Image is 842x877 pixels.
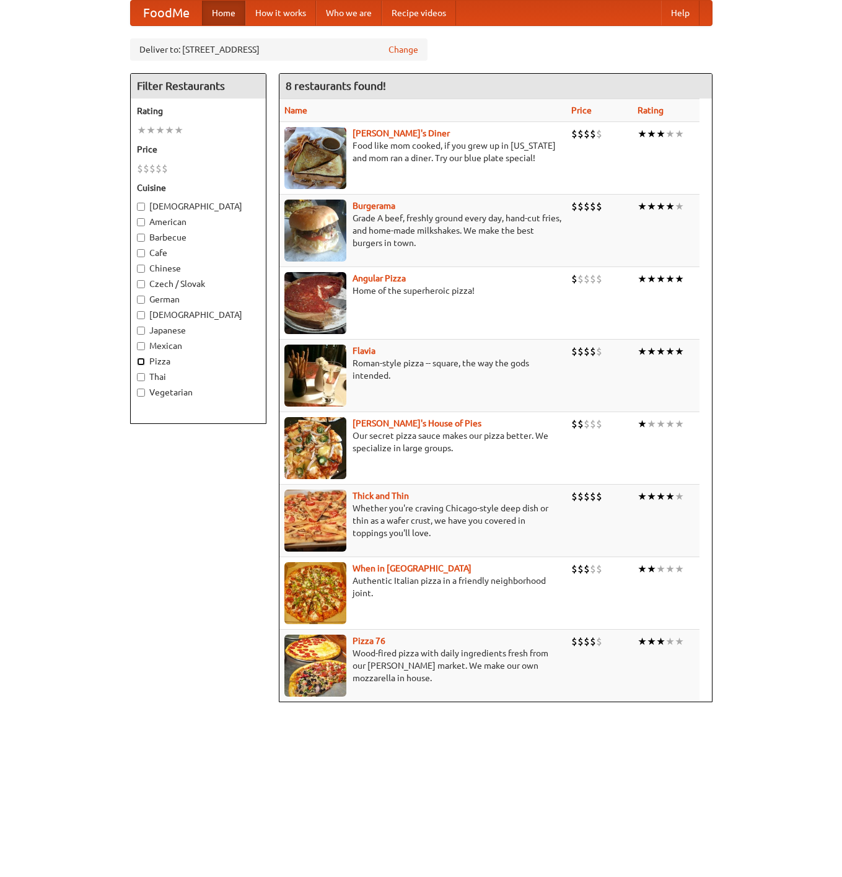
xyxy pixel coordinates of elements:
[590,417,596,431] li: $
[596,272,602,286] li: $
[584,200,590,213] li: $
[149,162,156,175] li: $
[353,273,406,283] b: Angular Pizza
[284,417,346,479] img: luigis.jpg
[353,418,481,428] a: [PERSON_NAME]'s House of Pies
[596,200,602,213] li: $
[316,1,382,25] a: Who we are
[143,162,149,175] li: $
[353,128,450,138] a: [PERSON_NAME]'s Diner
[675,345,684,358] li: ★
[590,635,596,648] li: $
[675,562,684,576] li: ★
[146,123,156,137] li: ★
[165,123,174,137] li: ★
[137,162,143,175] li: $
[137,203,145,211] input: [DEMOGRAPHIC_DATA]
[284,284,562,297] p: Home of the superheroic pizza!
[571,127,577,141] li: $
[353,563,471,573] a: When in [GEOGRAPHIC_DATA]
[577,127,584,141] li: $
[137,105,260,117] h5: Rating
[137,143,260,156] h5: Price
[137,371,260,383] label: Thai
[137,249,145,257] input: Cafe
[675,490,684,503] li: ★
[638,490,647,503] li: ★
[665,272,675,286] li: ★
[284,139,562,164] p: Food like mom cooked, if you grew up in [US_STATE] and mom ran a diner. Try our blue plate special!
[137,309,260,321] label: [DEMOGRAPHIC_DATA]
[675,417,684,431] li: ★
[137,247,260,259] label: Cafe
[174,123,183,137] li: ★
[137,218,145,226] input: American
[571,345,577,358] li: $
[665,490,675,503] li: ★
[590,272,596,286] li: $
[284,212,562,249] p: Grade A beef, freshly ground every day, hand-cut fries, and home-made milkshakes. We make the bes...
[202,1,245,25] a: Home
[661,1,699,25] a: Help
[284,575,562,599] p: Authentic Italian pizza in a friendly neighborhood joint.
[638,200,647,213] li: ★
[284,200,346,262] img: burgerama.jpg
[137,234,145,242] input: Barbecue
[596,345,602,358] li: $
[596,635,602,648] li: $
[577,200,584,213] li: $
[353,636,385,646] a: Pizza 76
[137,327,145,335] input: Japanese
[137,355,260,368] label: Pizza
[284,345,346,407] img: flavia.jpg
[137,389,145,397] input: Vegetarian
[137,296,145,304] input: German
[284,490,346,552] img: thick.jpg
[665,200,675,213] li: ★
[388,43,418,56] a: Change
[647,490,656,503] li: ★
[137,123,146,137] li: ★
[590,345,596,358] li: $
[584,272,590,286] li: $
[656,345,665,358] li: ★
[656,417,665,431] li: ★
[665,127,675,141] li: ★
[577,562,584,576] li: $
[638,417,647,431] li: ★
[675,200,684,213] li: ★
[284,272,346,334] img: angular.jpg
[245,1,316,25] a: How it works
[675,127,684,141] li: ★
[353,491,409,501] b: Thick and Thin
[353,201,395,211] a: Burgerama
[286,80,386,92] ng-pluralize: 8 restaurants found!
[590,200,596,213] li: $
[647,272,656,286] li: ★
[284,647,562,684] p: Wood-fired pizza with daily ingredients fresh from our [PERSON_NAME] market. We make our own mozz...
[590,127,596,141] li: $
[382,1,456,25] a: Recipe videos
[156,123,165,137] li: ★
[137,373,145,381] input: Thai
[665,417,675,431] li: ★
[590,562,596,576] li: $
[137,293,260,306] label: German
[647,127,656,141] li: ★
[284,105,307,115] a: Name
[137,324,260,337] label: Japanese
[156,162,162,175] li: $
[571,562,577,576] li: $
[638,635,647,648] li: ★
[647,562,656,576] li: ★
[656,635,665,648] li: ★
[596,562,602,576] li: $
[638,562,647,576] li: ★
[353,346,375,356] b: Flavia
[647,635,656,648] li: ★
